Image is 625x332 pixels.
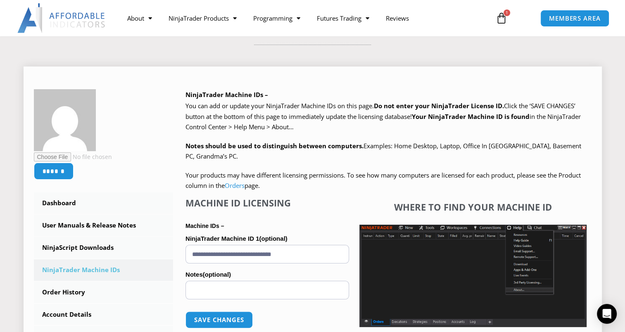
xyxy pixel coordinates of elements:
a: NinjaTrader Products [160,9,245,28]
a: NinjaTrader Machine IDs [34,259,173,281]
nav: Menu [119,9,487,28]
strong: Notes should be used to distinguish between computers. [185,142,364,150]
span: (optional) [203,271,231,278]
strong: Machine IDs – [185,223,224,229]
a: MEMBERS AREA [540,10,609,27]
span: Click the ‘SAVE CHANGES’ button at the bottom of this page to immediately update the licensing da... [185,102,581,131]
strong: Your NinjaTrader Machine ID is found [412,112,530,121]
div: Open Intercom Messenger [597,304,617,324]
h4: Machine ID Licensing [185,197,349,208]
a: NinjaScript Downloads [34,237,173,258]
b: NinjaTrader Machine IDs – [185,90,268,99]
a: Account Details [34,304,173,325]
span: 1 [504,9,510,16]
label: Notes [185,268,349,281]
a: 1 [483,6,520,30]
button: Save changes [185,311,253,328]
span: You can add or update your NinjaTrader Machine IDs on this page. [185,102,374,110]
a: Programming [245,9,308,28]
span: MEMBERS AREA [549,15,601,21]
a: Orders [225,181,245,190]
h4: Where to find your Machine ID [359,202,587,212]
b: Do not enter your NinjaTrader License ID. [374,102,504,110]
a: Order History [34,282,173,303]
a: Reviews [377,9,417,28]
a: Dashboard [34,192,173,214]
span: (optional) [259,235,287,242]
img: LogoAI | Affordable Indicators – NinjaTrader [17,3,106,33]
a: Futures Trading [308,9,377,28]
img: 698de9d3a4b3fac05368501df799d94a764755f0513a12cba61beec75de91eb9 [34,89,96,151]
a: About [119,9,160,28]
a: User Manuals & Release Notes [34,215,173,236]
label: NinjaTrader Machine ID 1 [185,232,349,245]
span: Examples: Home Desktop, Laptop, Office In [GEOGRAPHIC_DATA], Basement PC, Grandma’s PC. [185,142,581,161]
span: Your products may have different licensing permissions. To see how many computers are licensed fo... [185,171,581,190]
img: Screenshot 2025-01-17 1155544 | Affordable Indicators – NinjaTrader [359,225,587,327]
